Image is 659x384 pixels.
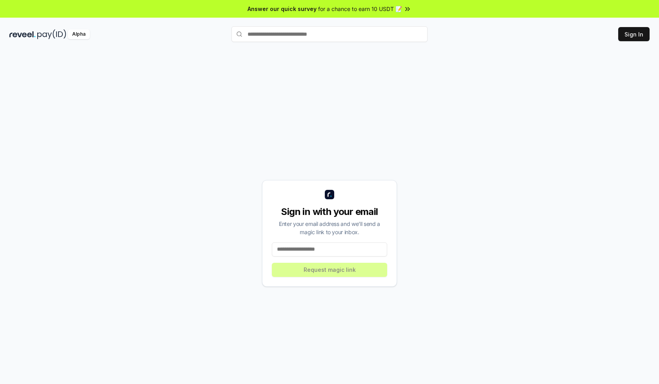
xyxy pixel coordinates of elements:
[68,29,90,39] div: Alpha
[318,5,402,13] span: for a chance to earn 10 USDT 📝
[37,29,66,39] img: pay_id
[325,190,334,199] img: logo_small
[618,27,650,41] button: Sign In
[248,5,317,13] span: Answer our quick survey
[272,206,387,218] div: Sign in with your email
[272,220,387,236] div: Enter your email address and we’ll send a magic link to your inbox.
[9,29,36,39] img: reveel_dark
